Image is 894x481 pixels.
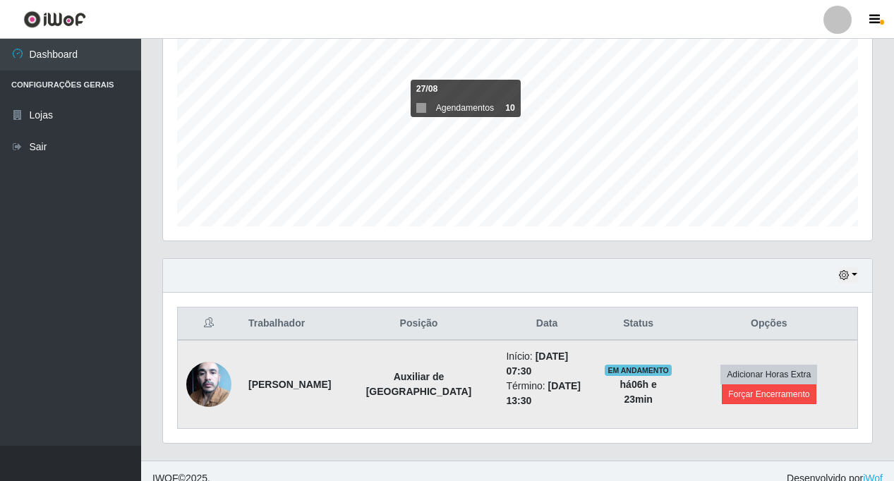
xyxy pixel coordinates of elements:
[248,379,331,390] strong: [PERSON_NAME]
[605,365,672,376] span: EM ANDAMENTO
[681,308,858,341] th: Opções
[240,308,339,341] th: Trabalhador
[722,384,816,404] button: Forçar Encerramento
[506,379,587,408] li: Término:
[186,354,231,414] img: 1755269049876.jpeg
[497,308,596,341] th: Data
[720,365,817,384] button: Adicionar Horas Extra
[596,308,681,341] th: Status
[506,351,568,377] time: [DATE] 07:30
[339,308,497,341] th: Posição
[23,11,86,28] img: CoreUI Logo
[506,349,587,379] li: Início:
[366,371,472,397] strong: Auxiliar de [GEOGRAPHIC_DATA]
[620,379,657,405] strong: há 06 h e 23 min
